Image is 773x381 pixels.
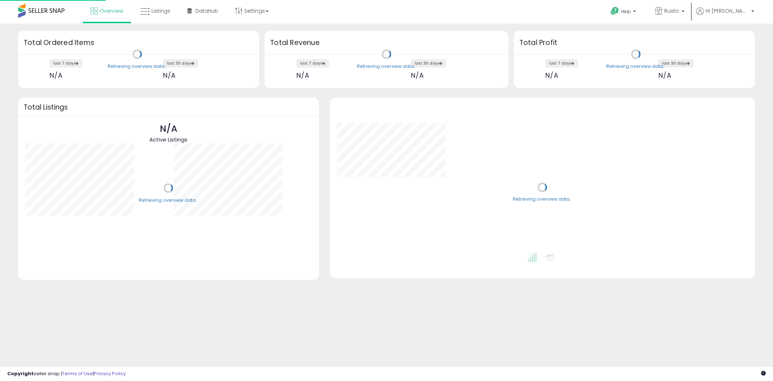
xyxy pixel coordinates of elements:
[606,63,665,70] div: Retrieving overview data..
[610,7,619,16] i: Get Help
[151,7,170,15] span: Listings
[108,63,167,70] div: Retrieving overview data..
[513,196,572,203] div: Retrieving overview data..
[100,7,123,15] span: Overview
[605,1,643,24] a: Help
[706,7,749,15] span: Hi [PERSON_NAME]
[664,7,680,15] span: Rustic
[195,7,218,15] span: DataHub
[139,197,198,204] div: Retrieving overview data..
[621,8,631,15] span: Help
[696,7,754,24] a: Hi [PERSON_NAME]
[357,63,416,70] div: Retrieving overview data..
